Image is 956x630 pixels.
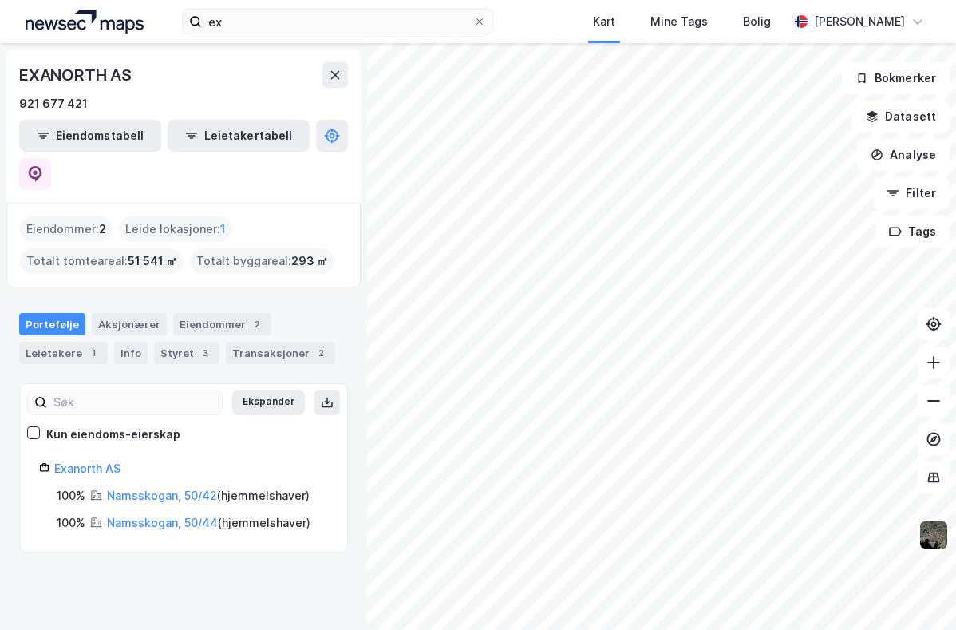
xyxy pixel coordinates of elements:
[20,216,113,242] div: Eiendommer :
[220,220,226,239] span: 1
[19,62,135,88] div: EXANORTH AS
[92,313,167,335] div: Aksjonærer
[107,489,217,502] a: Namsskogan, 50/42
[857,139,950,171] button: Analyse
[85,345,101,361] div: 1
[173,313,271,335] div: Eiendommer
[26,10,144,34] img: logo.a4113a55bc3d86da70a041830d287a7e.svg
[119,216,232,242] div: Leide lokasjoner :
[168,120,310,152] button: Leietakertabell
[19,342,108,364] div: Leietakere
[107,486,310,505] div: ( hjemmelshaver )
[46,425,180,444] div: Kun eiendoms-eierskap
[232,390,305,415] button: Ekspander
[313,345,329,361] div: 2
[291,252,328,271] span: 293 ㎡
[814,12,905,31] div: [PERSON_NAME]
[876,553,956,630] iframe: Chat Widget
[852,101,950,133] button: Datasett
[114,342,148,364] div: Info
[54,462,120,475] a: Exanorth AS
[20,248,184,274] div: Totalt tomteareal :
[107,513,310,533] div: ( hjemmelshaver )
[875,216,950,248] button: Tags
[249,316,265,332] div: 2
[743,12,771,31] div: Bolig
[99,220,106,239] span: 2
[650,12,708,31] div: Mine Tags
[873,177,950,209] button: Filter
[202,10,473,34] input: Søk på adresse, matrikkel, gårdeiere, leietakere eller personer
[128,252,177,271] span: 51 541 ㎡
[19,313,85,335] div: Portefølje
[842,62,950,94] button: Bokmerker
[107,516,218,529] a: Namsskogan, 50/44
[226,342,335,364] div: Transaksjoner
[197,345,213,361] div: 3
[190,248,334,274] div: Totalt byggareal :
[19,120,161,152] button: Eiendomstabell
[154,342,219,364] div: Styret
[47,390,222,414] input: Søk
[593,12,615,31] div: Kart
[19,94,88,113] div: 921 677 421
[57,513,85,533] div: 100%
[918,520,949,550] img: 9k=
[876,553,956,630] div: Kontrollprogram for chat
[57,486,85,505] div: 100%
